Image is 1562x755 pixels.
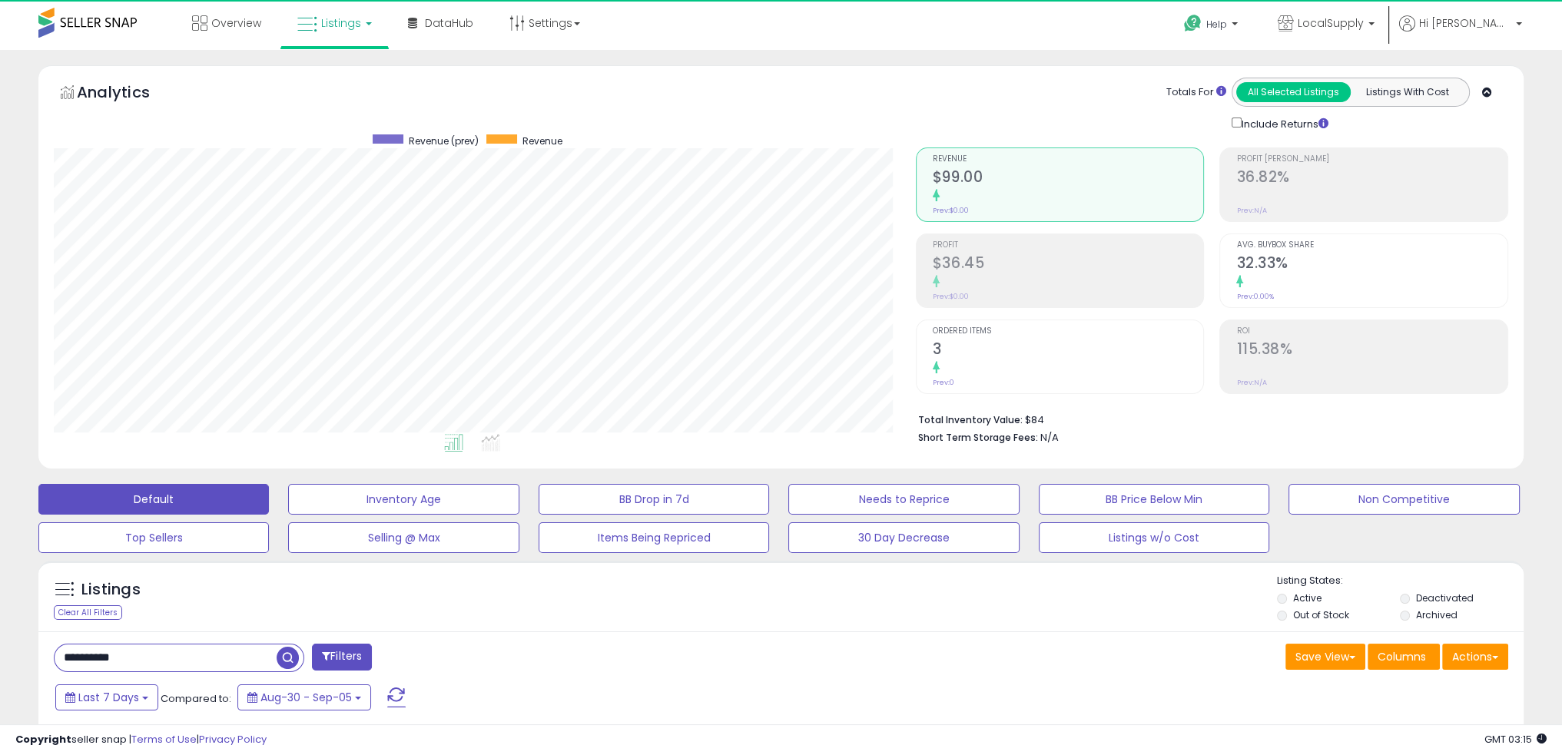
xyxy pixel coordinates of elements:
button: Columns [1368,644,1440,670]
label: Archived [1416,608,1458,621]
span: Overview [211,15,261,31]
b: Total Inventory Value: [918,413,1023,426]
strong: Copyright [15,732,71,747]
button: 30 Day Decrease [788,522,1019,553]
a: Hi [PERSON_NAME] [1399,15,1522,50]
button: BB Drop in 7d [539,484,769,515]
a: Help [1172,2,1253,50]
h2: 32.33% [1236,254,1507,275]
button: Save View [1285,644,1365,670]
span: LocalSupply [1298,15,1364,31]
span: Avg. Buybox Share [1236,241,1507,250]
button: Selling @ Max [288,522,519,553]
h2: $99.00 [933,168,1204,189]
button: Listings w/o Cost [1039,522,1269,553]
p: Listing States: [1277,574,1524,588]
span: Revenue [933,155,1204,164]
span: Last 7 Days [78,690,139,705]
span: ROI [1236,327,1507,336]
span: Profit [933,241,1204,250]
button: BB Price Below Min [1039,484,1269,515]
button: Top Sellers [38,522,269,553]
h2: 115.38% [1236,340,1507,361]
span: Revenue (prev) [409,134,479,147]
span: DataHub [425,15,473,31]
button: Actions [1442,644,1508,670]
span: Compared to: [161,691,231,706]
small: Prev: N/A [1236,206,1266,215]
span: Ordered Items [933,327,1204,336]
a: Privacy Policy [199,732,267,747]
span: 2025-09-13 03:15 GMT [1484,732,1547,747]
span: Listings [321,15,361,31]
h5: Listings [81,579,141,601]
button: Last 7 Days [55,684,158,710]
h2: 36.82% [1236,168,1507,189]
small: Prev: 0 [933,378,954,387]
h2: $36.45 [933,254,1204,275]
button: Default [38,484,269,515]
button: Aug-30 - Sep-05 [237,684,371,710]
span: Help [1206,18,1227,31]
a: Terms of Use [131,732,197,747]
span: Hi [PERSON_NAME] [1419,15,1511,31]
small: Prev: N/A [1236,378,1266,387]
button: Items Being Repriced [539,522,769,553]
button: All Selected Listings [1236,82,1351,102]
i: Get Help [1183,14,1202,33]
button: Listings With Cost [1350,82,1464,102]
small: Prev: 0.00% [1236,292,1273,301]
button: Needs to Reprice [788,484,1019,515]
div: Totals For [1166,85,1226,100]
h2: 3 [933,340,1204,361]
span: N/A [1040,430,1059,445]
div: seller snap | | [15,733,267,747]
span: Columns [1378,649,1426,664]
button: Inventory Age [288,484,519,515]
li: $84 [918,409,1497,428]
span: Revenue [522,134,562,147]
span: Profit [PERSON_NAME] [1236,155,1507,164]
button: Non Competitive [1288,484,1519,515]
small: Prev: $0.00 [933,206,969,215]
label: Out of Stock [1293,608,1349,621]
label: Active [1293,591,1322,604]
h5: Analytics [77,81,180,107]
button: Filters [312,644,372,671]
div: Clear All Filters [54,605,122,620]
small: Prev: $0.00 [933,292,969,301]
b: Short Term Storage Fees: [918,431,1038,444]
div: Include Returns [1220,114,1347,132]
label: Deactivated [1416,591,1474,604]
span: Aug-30 - Sep-05 [260,690,352,705]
